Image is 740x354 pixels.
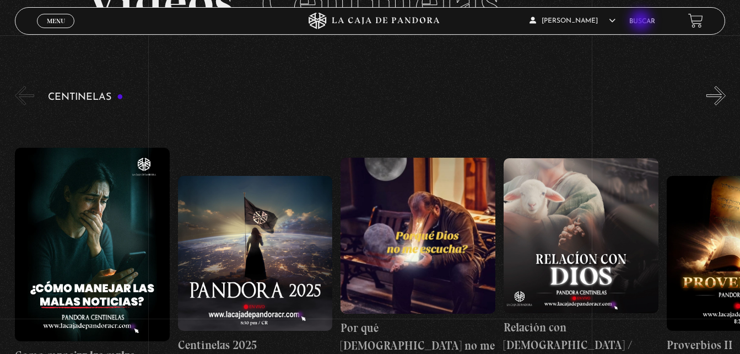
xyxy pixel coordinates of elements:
[15,86,34,105] button: Previous
[706,86,726,105] button: Next
[530,18,615,24] span: [PERSON_NAME]
[48,92,123,103] h3: Centinelas
[629,18,655,25] a: Buscar
[43,27,69,35] span: Cerrar
[178,336,333,354] h4: Centinelas 2025
[47,18,65,24] span: Menu
[688,13,703,28] a: View your shopping cart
